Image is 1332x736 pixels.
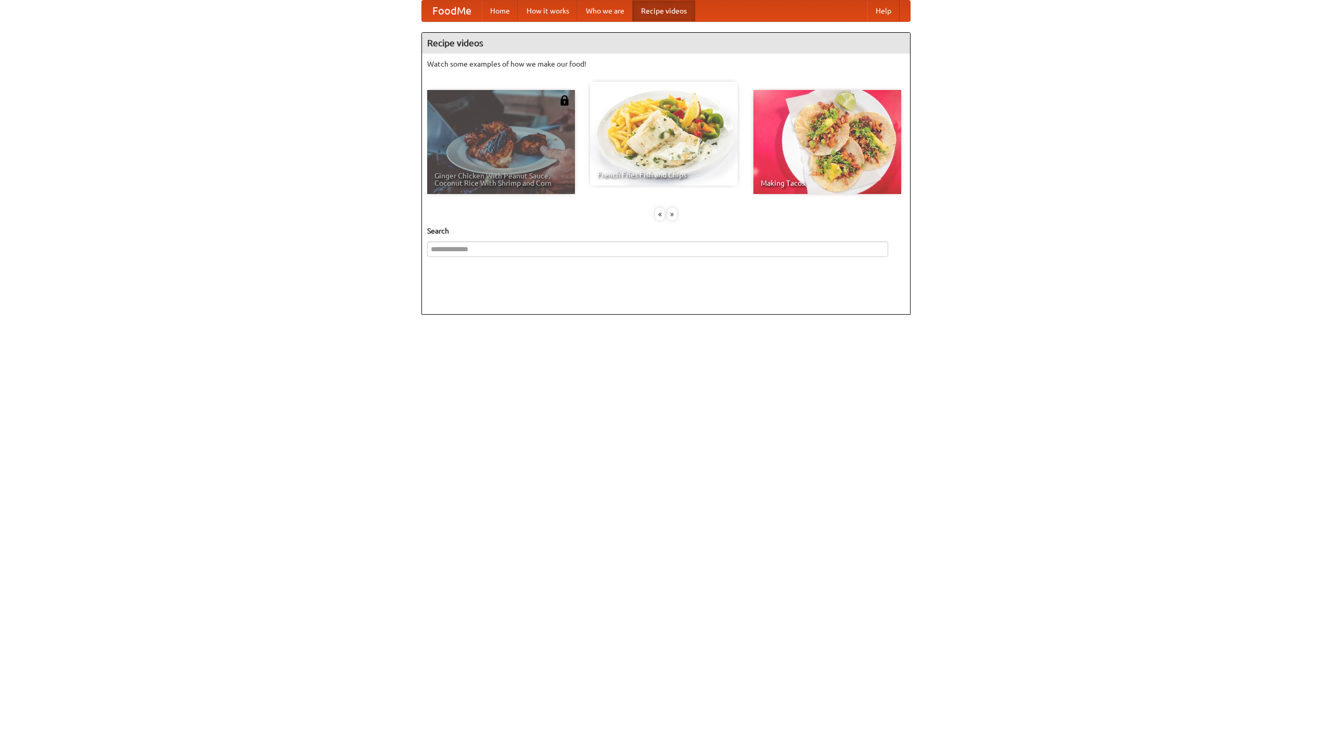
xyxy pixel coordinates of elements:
img: 483408.png [559,95,570,106]
span: Making Tacos [761,179,894,187]
a: FoodMe [422,1,482,21]
p: Watch some examples of how we make our food! [427,59,905,69]
a: How it works [518,1,578,21]
a: Who we are [578,1,633,21]
span: French Fries Fish and Chips [597,171,731,178]
div: » [668,208,677,221]
h4: Recipe videos [422,33,910,54]
a: Home [482,1,518,21]
a: Recipe videos [633,1,695,21]
h5: Search [427,226,905,236]
a: Help [867,1,900,21]
a: Making Tacos [753,90,901,194]
a: French Fries Fish and Chips [590,82,738,186]
div: « [655,208,664,221]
